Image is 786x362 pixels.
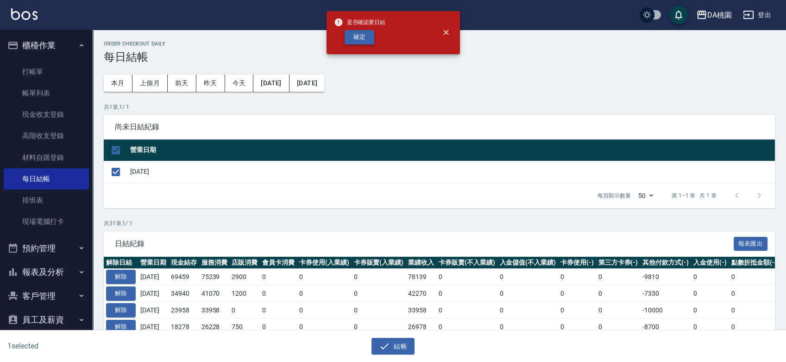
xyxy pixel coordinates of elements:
[225,75,254,92] button: 今天
[260,269,297,286] td: 0
[104,257,138,269] th: 解除日結
[168,75,196,92] button: 前天
[128,140,775,161] th: 營業日期
[729,257,780,269] th: 點數折抵金額(-)
[169,318,199,335] td: 18278
[199,302,230,318] td: 33958
[334,18,386,27] span: 是否確認要日結
[352,257,406,269] th: 卡券販賣(入業績)
[199,286,230,302] td: 41070
[132,75,168,92] button: 上個月
[345,30,374,44] button: 確定
[497,286,558,302] td: 0
[597,191,631,200] p: 每頁顯示數量
[558,269,596,286] td: 0
[691,318,729,335] td: 0
[138,269,169,286] td: [DATE]
[729,269,780,286] td: 0
[253,75,289,92] button: [DATE]
[436,22,456,43] button: close
[729,286,780,302] td: 0
[115,239,734,248] span: 日結紀錄
[229,257,260,269] th: 店販消費
[669,6,688,24] button: save
[436,257,497,269] th: 卡券販賣(不入業績)
[352,286,406,302] td: 0
[497,302,558,318] td: 0
[4,83,89,104] a: 帳單列表
[729,318,780,335] td: 0
[260,302,297,318] td: 0
[352,318,406,335] td: 0
[406,269,436,286] td: 78139
[352,269,406,286] td: 0
[4,33,89,57] button: 櫃檯作業
[406,318,436,335] td: 26978
[260,286,297,302] td: 0
[4,284,89,308] button: 客戶管理
[106,270,136,284] button: 解除
[596,257,641,269] th: 第三方卡券(-)
[138,257,169,269] th: 營業日期
[128,161,775,183] td: [DATE]
[4,61,89,83] a: 打帳單
[169,286,199,302] td: 34940
[596,286,641,302] td: 0
[436,318,497,335] td: 0
[4,190,89,211] a: 排班表
[229,286,260,302] td: 1200
[4,211,89,232] a: 現場電腦打卡
[260,257,297,269] th: 會員卡消費
[229,318,260,335] td: 750
[691,286,729,302] td: 0
[104,219,775,228] p: 共 31 筆, 1 / 1
[640,302,691,318] td: -10000
[558,302,596,318] td: 0
[106,286,136,301] button: 解除
[297,302,352,318] td: 0
[4,236,89,260] button: 預約管理
[691,257,729,269] th: 入金使用(-)
[104,103,775,111] p: 共 1 筆, 1 / 1
[297,257,352,269] th: 卡券使用(入業績)
[640,257,691,269] th: 其他付款方式(-)
[691,269,729,286] td: 0
[4,260,89,284] button: 報表及分析
[436,269,497,286] td: 0
[558,318,596,335] td: 0
[297,286,352,302] td: 0
[734,239,768,248] a: 報表匯出
[106,320,136,334] button: 解除
[7,340,195,352] h6: 1 selected
[4,308,89,332] button: 員工及薪資
[558,257,596,269] th: 卡券使用(-)
[138,318,169,335] td: [DATE]
[729,302,780,318] td: 0
[406,257,436,269] th: 業績收入
[4,168,89,190] a: 每日結帳
[138,302,169,318] td: [DATE]
[406,302,436,318] td: 33958
[497,257,558,269] th: 入金儲值(不入業績)
[199,257,230,269] th: 服務消費
[169,302,199,318] td: 23958
[115,122,764,132] span: 尚未日結紀錄
[406,286,436,302] td: 42270
[497,269,558,286] td: 0
[229,302,260,318] td: 0
[104,75,132,92] button: 本月
[692,6,736,25] button: DA桃園
[289,75,325,92] button: [DATE]
[691,302,729,318] td: 0
[640,318,691,335] td: -8700
[169,269,199,286] td: 69459
[436,302,497,318] td: 0
[596,269,641,286] td: 0
[596,318,641,335] td: 0
[707,9,732,21] div: DA桃園
[297,269,352,286] td: 0
[104,41,775,47] h2: Order checkout daily
[169,257,199,269] th: 現金結存
[436,286,497,302] td: 0
[260,318,297,335] td: 0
